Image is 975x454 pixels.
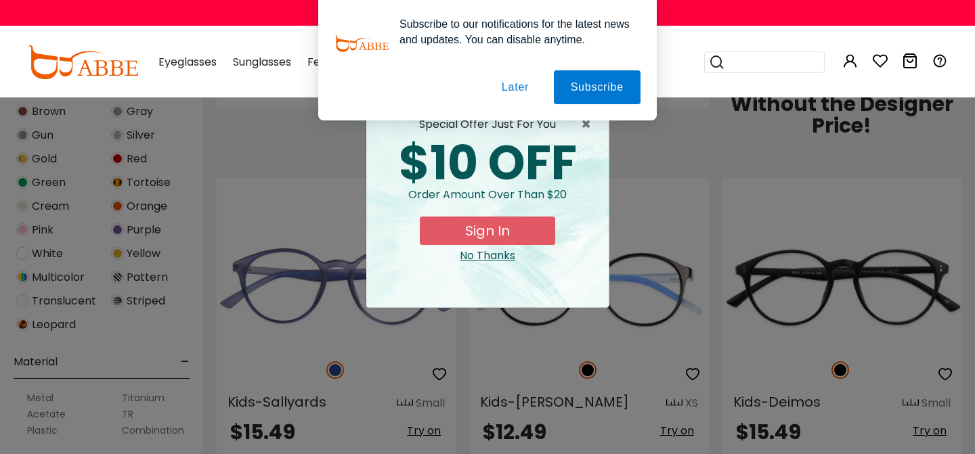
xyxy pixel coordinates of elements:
button: Close [581,116,598,133]
div: special offer just for you [377,116,598,133]
div: Close [377,248,598,264]
img: notification icon [334,16,389,70]
div: Subscribe to our notifications for the latest news and updates. You can disable anytime. [389,16,641,47]
button: Subscribe [554,70,641,104]
div: Order amount over than $20 [377,187,598,217]
span: × [581,116,598,133]
div: $10 OFF [377,139,598,187]
button: Later [485,70,546,104]
button: Sign In [420,217,555,245]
